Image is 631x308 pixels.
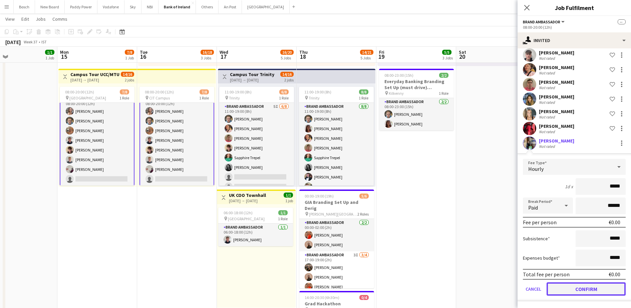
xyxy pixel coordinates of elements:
[5,16,15,22] span: View
[360,50,373,55] span: 14/21
[518,3,631,12] h3: Job Fulfilment
[359,89,368,94] span: 8/8
[145,89,174,94] span: 08:00-20:00 (12h)
[299,301,374,307] h3: Grad Hackathon
[219,0,242,13] button: An Post
[539,64,574,70] div: [PERSON_NAME]
[228,216,265,221] span: [GEOGRAPHIC_DATA]
[22,39,39,44] span: Week 37
[220,49,228,55] span: Wed
[59,53,69,60] span: 15
[539,114,556,119] div: Not rated
[539,70,556,75] div: Not rated
[141,0,159,13] button: NBI
[229,198,266,203] div: [DATE] → [DATE]
[70,77,119,82] div: [DATE] → [DATE]
[539,138,574,144] div: [PERSON_NAME]
[224,210,253,215] span: 06:00-18:00 (12h)
[218,208,293,246] app-job-card: 06:00-18:00 (12h)1/1 [GEOGRAPHIC_DATA]1 RoleBrand Ambassador1/106:00-18:00 (12h)[PERSON_NAME]
[242,0,290,13] button: [GEOGRAPHIC_DATA]
[19,15,32,23] a: Edit
[69,95,106,100] span: [GEOGRAPHIC_DATA]
[124,0,141,13] button: Sky
[36,16,46,22] span: Jobs
[284,77,294,82] div: 2 jobs
[201,50,214,55] span: 16/18
[35,0,65,13] button: New Board
[65,0,97,13] button: Paddy Power
[50,15,70,23] a: Comms
[199,95,209,100] span: 1 Role
[523,282,544,296] button: Cancel
[219,87,294,186] app-job-card: 11:00-19:00 (8h)6/8 Trinity1 RoleBrand Ambassador5I6/811:00-19:00 (8h)[PERSON_NAME][PERSON_NAME][...
[299,190,374,288] app-job-card: 00:00-19:00 (19h)5/6GIA Branding Set Up and Derig [PERSON_NAME][GEOGRAPHIC_DATA]2 RolesBrand Amba...
[200,89,209,94] span: 7/8
[229,192,266,198] h3: UK COO Townhall
[125,77,134,82] div: 2 jobs
[357,212,369,217] span: 2 Roles
[458,53,466,60] span: 20
[140,49,147,55] span: Tue
[379,98,454,130] app-card-role: Brand Ambassador2/208:00-23:00 (15h)[PERSON_NAME][PERSON_NAME]
[384,73,413,78] span: 08:00-23:00 (15h)
[120,89,129,94] span: 7/8
[149,95,170,100] span: CIT Campus
[609,219,620,226] div: €0.00
[539,144,556,149] div: Not rated
[539,129,556,134] div: Not rated
[3,15,17,23] a: View
[299,87,374,186] app-job-card: 11:00-19:00 (8h)8/8 Trinity1 RoleBrand Ambassador8/811:00-19:00 (8h)[PERSON_NAME][PERSON_NAME][PE...
[360,55,373,60] div: 5 Jobs
[528,166,544,172] span: Hourly
[60,87,134,186] div: 08:00-20:00 (12h)7/8 [GEOGRAPHIC_DATA]1 RoleBrand Ambassador6I7/808:00-20:00 (12h)[PERSON_NAME][P...
[299,103,374,193] app-card-role: Brand Ambassador8/811:00-19:00 (8h)[PERSON_NAME][PERSON_NAME][PERSON_NAME][PERSON_NAME]Sapphire T...
[389,91,404,96] span: Kilkenny
[439,73,448,78] span: 2/2
[280,50,294,55] span: 16/20
[359,295,369,300] span: 0/4
[379,69,454,130] div: 08:00-23:00 (15h)2/2Everyday Banking Branding Set Up (must drive) Overnight Kilkenny1 RoleBrand A...
[459,49,466,55] span: Sat
[609,271,620,278] div: €0.00
[139,53,147,60] span: 16
[523,19,560,24] span: Brand Ambassador
[65,89,94,94] span: 08:00-20:00 (12h)
[229,95,240,100] span: Trinity
[359,194,369,199] span: 5/6
[285,198,293,203] div: 1 job
[523,19,566,24] button: Brand Ambassador
[5,39,21,45] div: [DATE]
[379,78,454,90] h3: Everyday Banking Branding Set Up (must drive) Overnight
[309,95,320,100] span: Trinity
[21,16,29,22] span: Edit
[60,94,134,186] app-card-role: Brand Ambassador6I7/808:00-20:00 (12h)[PERSON_NAME][PERSON_NAME][PERSON_NAME][PERSON_NAME][PERSON...
[201,55,214,60] div: 3 Jobs
[219,53,228,60] span: 17
[565,184,573,190] div: 1d x
[439,91,448,96] span: 1 Role
[218,224,293,246] app-card-role: Brand Ambassador1/106:00-18:00 (12h)[PERSON_NAME]
[539,50,574,56] div: [PERSON_NAME]
[299,219,374,251] app-card-role: Brand Ambassador2/200:00-02:00 (2h)[PERSON_NAME][PERSON_NAME]
[278,210,288,215] span: 1/1
[378,53,384,60] span: 19
[539,56,556,61] div: Not rated
[539,85,556,90] div: Not rated
[309,212,357,217] span: [PERSON_NAME][GEOGRAPHIC_DATA]
[196,0,219,13] button: Others
[299,199,374,211] h3: GIA Branding Set Up and Derig
[299,251,374,303] app-card-role: Brand Ambassador3I3/417:00-19:00 (2h)[PERSON_NAME][PERSON_NAME][PERSON_NAME]
[225,89,252,94] span: 11:00-19:00 (8h)
[14,0,35,13] button: Bosch
[278,216,288,221] span: 1 Role
[280,72,294,77] span: 14/16
[33,15,48,23] a: Jobs
[125,50,134,55] span: 7/8
[139,87,214,186] div: 08:00-20:00 (12h)7/8 CIT Campus1 RoleBrand Ambassador6I7/808:00-20:00 (12h)[PERSON_NAME][PERSON_N...
[523,236,550,242] label: Subsistence
[139,94,214,186] app-card-role: Brand Ambassador6I7/808:00-20:00 (12h)[PERSON_NAME][PERSON_NAME][PERSON_NAME][PERSON_NAME][PERSON...
[523,255,560,261] label: Expenses budget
